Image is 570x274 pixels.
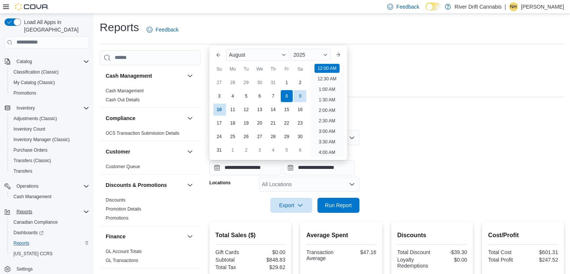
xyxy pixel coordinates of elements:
span: Customer Queue [106,164,140,170]
div: Total Discount [397,249,431,255]
div: We [254,63,266,75]
img: Cova [15,3,49,11]
a: Inventory Count [10,125,48,134]
button: Compliance [106,114,184,122]
div: Su [213,63,225,75]
a: Canadian Compliance [10,218,61,227]
div: $0.00 [252,249,285,255]
span: Discounts [106,197,126,203]
li: 2:30 AM [316,116,338,125]
span: Inventory Manager (Classic) [13,137,70,143]
span: Dashboards [13,230,43,236]
a: Cash Management [106,88,144,93]
h1: Reports [100,20,139,35]
div: Fr [281,63,293,75]
p: River Drift Cannabis [455,2,501,11]
span: Inventory Count [13,126,45,132]
button: Customer [186,147,194,156]
a: GL Transactions [106,258,138,263]
span: Feedback [396,3,419,11]
span: GL Account Totals [106,248,142,254]
span: My Catalog (Classic) [10,78,89,87]
a: My Catalog (Classic) [10,78,58,87]
div: day-18 [227,117,239,129]
div: day-3 [213,90,225,102]
input: Press the down key to open a popover containing a calendar. [283,160,355,175]
span: Classification (Classic) [10,68,89,77]
a: Purchase Orders [10,146,51,155]
button: Promotions [7,88,92,98]
button: Export [270,198,312,213]
a: Adjustments (Classic) [10,114,60,123]
div: Finance [100,247,200,268]
a: Customer Queue [106,164,140,169]
span: Catalog [16,59,32,65]
a: Dashboards [10,228,46,237]
div: day-9 [294,90,306,102]
span: Settings [16,266,33,272]
button: Open list of options [349,181,355,187]
span: Reports [16,209,32,215]
button: Operations [1,181,92,191]
div: Loyalty Redemptions [397,257,431,269]
input: Dark Mode [425,3,441,11]
span: Run Report [325,202,352,209]
button: Operations [13,182,42,191]
div: Compliance [100,129,200,141]
div: day-6 [254,90,266,102]
div: day-4 [227,90,239,102]
div: Subtotal [215,257,249,263]
button: Adjustments (Classic) [7,113,92,124]
div: day-13 [254,104,266,116]
h3: Compliance [106,114,135,122]
div: day-15 [281,104,293,116]
button: Inventory [1,103,92,113]
div: $601.31 [525,249,558,255]
div: day-21 [267,117,279,129]
button: Finance [186,232,194,241]
span: Operations [16,183,39,189]
p: [PERSON_NAME] [521,2,564,11]
div: day-27 [254,131,266,143]
div: Tu [240,63,252,75]
span: Dark Mode [425,11,426,11]
div: Customer [100,162,200,174]
div: day-5 [240,90,252,102]
span: Washington CCRS [10,249,89,258]
span: Canadian Compliance [10,218,89,227]
div: day-23 [294,117,306,129]
li: 2:00 AM [316,106,338,115]
a: Dashboards [7,227,92,238]
div: day-4 [267,144,279,156]
div: day-20 [254,117,266,129]
button: Inventory Manager (Classic) [7,134,92,145]
button: Discounts & Promotions [186,181,194,190]
a: Transfers (Classic) [10,156,54,165]
span: Cash Management [10,192,89,201]
div: day-28 [267,131,279,143]
div: day-8 [281,90,293,102]
span: Reports [13,240,29,246]
div: day-5 [281,144,293,156]
span: Purchase Orders [10,146,89,155]
button: Finance [106,233,184,240]
li: 12:00 AM [314,64,340,73]
button: Compliance [186,114,194,123]
button: My Catalog (Classic) [7,77,92,88]
h2: Cost/Profit [488,231,558,240]
a: Discounts [106,197,126,203]
div: day-16 [294,104,306,116]
button: Purchase Orders [7,145,92,155]
div: day-6 [294,144,306,156]
button: Inventory Count [7,124,92,134]
div: day-3 [254,144,266,156]
button: Inventory [13,104,38,113]
span: Classification (Classic) [13,69,59,75]
div: day-22 [281,117,293,129]
h2: Average Spent [306,231,376,240]
div: day-27 [213,77,225,89]
span: Dashboards [10,228,89,237]
li: 3:30 AM [316,137,338,146]
div: Button. Open the year selector. 2025 is currently selected. [290,49,331,61]
a: OCS Transaction Submission Details [106,131,180,136]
